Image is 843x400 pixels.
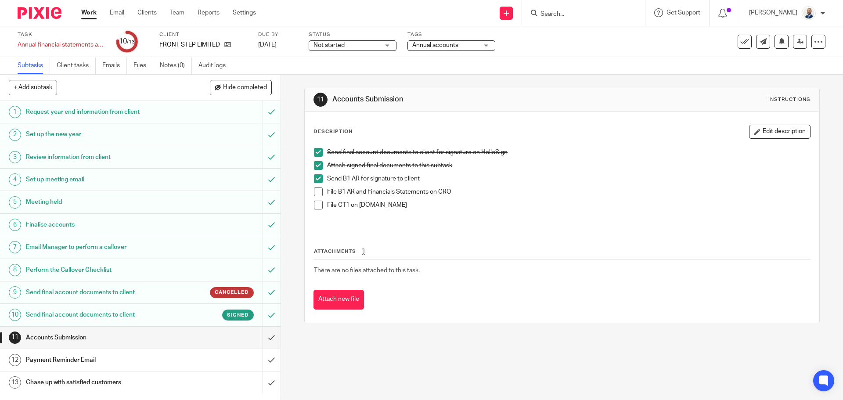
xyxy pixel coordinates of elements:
[26,218,178,231] h1: Finalise accounts
[9,80,57,95] button: + Add subtask
[9,309,21,321] div: 10
[26,105,178,119] h1: Request year end information from client
[26,263,178,277] h1: Perform the Callover Checklist
[18,40,105,49] div: Annual financial statements and CT return
[327,148,810,157] p: Send final account documents to client for signature on HelloSign
[160,57,192,74] a: Notes (0)
[215,288,249,296] span: Cancelled
[749,8,797,17] p: [PERSON_NAME]
[9,354,21,366] div: 12
[57,57,96,74] a: Client tasks
[313,42,345,48] span: Not started
[81,8,97,17] a: Work
[327,201,810,209] p: File CT1 on [DOMAIN_NAME]
[9,376,21,389] div: 13
[407,31,495,38] label: Tags
[327,174,810,183] p: Send B1 AR for signature to client
[666,10,700,16] span: Get Support
[309,31,396,38] label: Status
[133,57,153,74] a: Files
[26,241,178,254] h1: Email Manager to perform a callover
[9,106,21,118] div: 1
[26,376,178,389] h1: Chase up with satisfied customers
[9,173,21,186] div: 4
[412,42,458,48] span: Annual accounts
[18,57,50,74] a: Subtasks
[26,151,178,164] h1: Review information from client
[540,11,619,18] input: Search
[313,290,364,310] button: Attach new file
[159,31,247,38] label: Client
[9,286,21,299] div: 9
[768,96,811,103] div: Instructions
[314,267,420,274] span: There are no files attached to this task.
[26,128,178,141] h1: Set up the new year
[18,7,61,19] img: Pixie
[802,6,816,20] img: Mark%20LI%20profiler.png
[198,8,220,17] a: Reports
[110,8,124,17] a: Email
[223,84,267,91] span: Hide completed
[18,31,105,38] label: Task
[170,8,184,17] a: Team
[327,187,810,196] p: File B1 AR and Financials Statements on CRO
[227,311,249,319] span: Signed
[9,332,21,344] div: 11
[258,31,298,38] label: Due by
[127,40,135,44] small: /13
[26,173,178,186] h1: Set up meeting email
[26,353,178,367] h1: Payment Reminder Email
[9,196,21,209] div: 5
[233,8,256,17] a: Settings
[9,264,21,276] div: 8
[9,219,21,231] div: 6
[9,151,21,163] div: 3
[9,241,21,253] div: 7
[327,161,810,170] p: Attach signed final documents to this subtask
[26,286,178,299] h1: Send final account documents to client
[9,129,21,141] div: 2
[749,125,811,139] button: Edit description
[137,8,157,17] a: Clients
[26,195,178,209] h1: Meeting held
[313,128,353,135] p: Description
[119,36,135,47] div: 10
[313,93,328,107] div: 11
[102,57,127,74] a: Emails
[26,308,178,321] h1: Send final account documents to client
[314,249,356,254] span: Attachments
[332,95,581,104] h1: Accounts Submission
[26,331,178,344] h1: Accounts Submission
[198,57,232,74] a: Audit logs
[210,80,272,95] button: Hide completed
[258,42,277,48] span: [DATE]
[159,40,220,49] p: FRONT STEP LIMITED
